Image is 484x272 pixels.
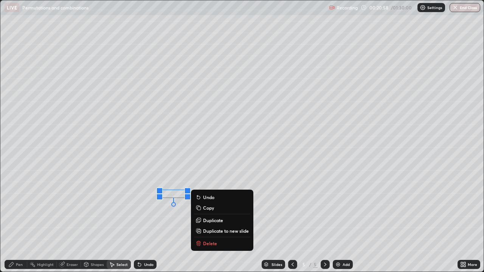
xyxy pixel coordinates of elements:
img: end-class-cross [452,5,458,11]
div: Eraser [67,263,78,266]
div: / [309,262,312,267]
div: 5 [313,261,318,268]
div: Pen [16,263,23,266]
p: Duplicate [203,217,223,223]
button: Duplicate to new slide [194,226,250,235]
p: LIVE [7,5,17,11]
p: Copy [203,205,214,211]
img: recording.375f2c34.svg [329,5,335,11]
div: 5 [300,262,308,267]
p: Recording [337,5,358,11]
div: Add [343,263,350,266]
p: Settings [427,6,442,9]
div: More [468,263,477,266]
p: Permutations and combinations [22,5,88,11]
div: Highlight [37,263,54,266]
button: Delete [194,239,250,248]
div: Slides [271,263,282,266]
button: Copy [194,203,250,212]
img: class-settings-icons [420,5,426,11]
p: Delete [203,240,217,246]
p: Undo [203,194,214,200]
img: add-slide-button [335,261,341,267]
button: Undo [194,193,250,202]
div: Shapes [91,263,104,266]
div: Select [116,263,128,266]
div: Undo [144,263,154,266]
button: End Class [450,3,480,12]
button: Duplicate [194,216,250,225]
p: Duplicate to new slide [203,228,249,234]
